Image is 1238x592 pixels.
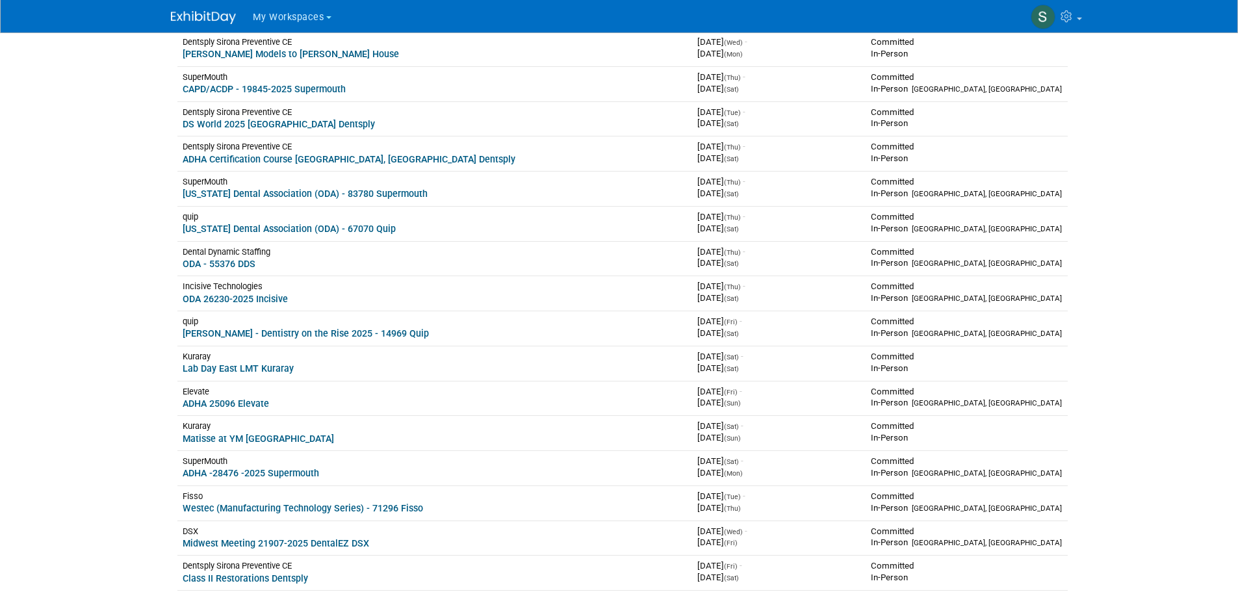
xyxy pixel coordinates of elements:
[741,456,743,466] span: -
[692,416,866,451] td: [DATE]
[697,223,860,235] div: [DATE]
[697,292,860,304] div: [DATE]
[871,176,1062,188] div: Committed
[745,526,747,536] span: -
[724,73,741,82] span: (Thu)
[871,537,1062,548] div: In-Person
[697,257,860,269] div: [DATE]
[871,386,1062,398] div: Committed
[724,353,739,361] span: (Sat)
[743,107,745,117] span: -
[871,420,1062,432] div: Committed
[871,153,1062,164] div: In-Person
[743,177,745,187] span: -
[692,66,866,101] td: [DATE]
[692,136,866,172] td: [DATE]
[724,365,739,373] span: (Sat)
[743,491,745,501] span: -
[692,451,866,486] td: [DATE]
[183,224,396,234] a: [US_STATE] Dental Association (ODA) - 67070 Quip
[697,328,860,339] div: [DATE]
[183,386,688,397] div: Elevate
[183,538,369,548] a: Midwest Meeting 21907-2025 DentalEZ DSX
[871,83,1062,95] div: In-Person
[912,224,1062,233] span: [GEOGRAPHIC_DATA], [GEOGRAPHIC_DATA]
[724,329,739,338] span: (Sat)
[692,521,866,556] td: [DATE]
[871,107,1062,118] div: Committed
[912,259,1062,268] span: [GEOGRAPHIC_DATA], [GEOGRAPHIC_DATA]
[692,101,866,136] td: [DATE]
[724,283,741,291] span: (Thu)
[183,141,688,152] div: Dentsply Sirona Preventive CE
[724,528,743,536] span: (Wed)
[697,188,860,199] div: [DATE]
[697,397,860,409] div: [DATE]
[912,504,1062,513] span: [GEOGRAPHIC_DATA], [GEOGRAPHIC_DATA]
[871,246,1062,258] div: Committed
[171,11,236,24] img: ExhibitDay
[724,143,741,151] span: (Thu)
[183,49,399,59] a: [PERSON_NAME] Models to [PERSON_NAME] House
[724,434,741,443] span: (Sun)
[692,32,866,67] td: [DATE]
[912,294,1062,303] span: [GEOGRAPHIC_DATA], [GEOGRAPHIC_DATA]
[697,83,860,95] div: [DATE]
[692,241,866,276] td: [DATE]
[871,118,1062,129] div: In-Person
[912,538,1062,547] span: [GEOGRAPHIC_DATA], [GEOGRAPHIC_DATA]
[912,84,1062,94] span: [GEOGRAPHIC_DATA], [GEOGRAPHIC_DATA]
[724,399,741,407] span: (Sun)
[692,346,866,381] td: [DATE]
[692,485,866,521] td: [DATE]
[724,318,738,326] span: (Fri)
[871,572,1062,584] div: In-Person
[183,36,688,47] div: Dentsply Sirona Preventive CE
[183,433,334,444] a: Matisse at YM [GEOGRAPHIC_DATA]
[697,432,860,444] div: [DATE]
[697,572,860,584] div: [DATE]
[871,188,1062,199] div: In-Person
[724,574,739,582] span: (Sat)
[724,155,739,163] span: (Sat)
[912,329,1062,338] span: [GEOGRAPHIC_DATA], [GEOGRAPHIC_DATA]
[697,537,860,548] div: [DATE]
[871,48,1062,60] div: In-Person
[871,211,1062,223] div: Committed
[724,294,739,303] span: (Sat)
[743,142,745,151] span: -
[692,311,866,346] td: [DATE]
[912,398,1062,407] span: [GEOGRAPHIC_DATA], [GEOGRAPHIC_DATA]
[724,469,743,478] span: (Mon)
[740,561,742,571] span: -
[741,352,743,361] span: -
[724,225,739,233] span: (Sat)
[724,562,738,571] span: (Fri)
[745,37,747,47] span: -
[871,328,1062,339] div: In-Person
[183,259,255,269] a: ODA - 55376 DDS
[743,72,745,82] span: -
[183,468,319,478] a: ADHA -28476 -2025 Supermouth
[871,223,1062,235] div: In-Person
[183,176,688,187] div: SuperMouth
[183,456,688,467] div: SuperMouth
[183,560,688,571] div: Dentsply Sirona Preventive CE
[183,294,288,304] a: ODA 26230-2025 Incisive
[724,38,743,47] span: (Wed)
[183,398,269,409] a: ADHA 25096 Elevate
[740,387,742,396] span: -
[871,292,1062,304] div: In-Person
[724,85,739,94] span: (Sat)
[183,328,429,339] a: [PERSON_NAME] - Dentistry on the Rise 2025 - 14969 Quip
[871,363,1062,374] div: In-Person
[692,556,866,591] td: [DATE]
[692,381,866,416] td: [DATE]
[697,467,860,479] div: [DATE]
[183,526,688,537] div: DSX
[183,420,688,431] div: Kuraray
[871,456,1062,467] div: Committed
[183,281,688,292] div: Incisive Technologies
[253,12,324,23] span: My Workspaces
[697,363,860,374] div: [DATE]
